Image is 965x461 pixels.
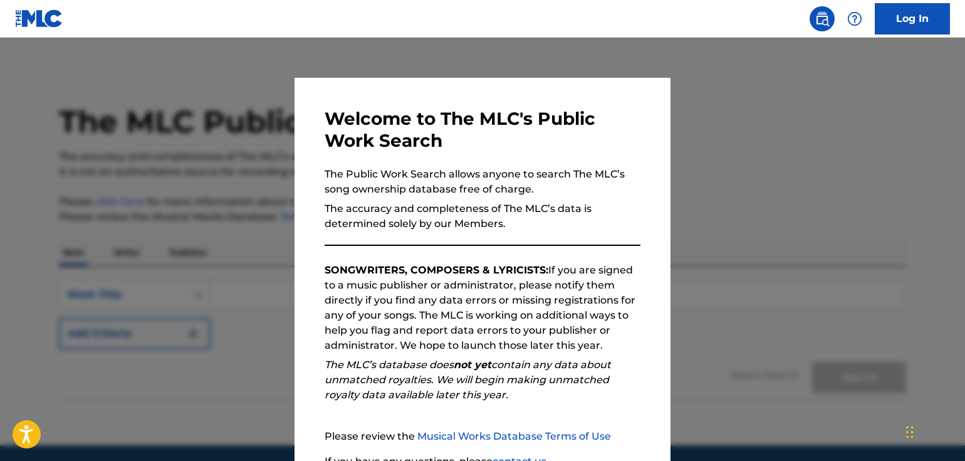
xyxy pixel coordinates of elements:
[325,201,640,231] p: The accuracy and completeness of The MLC’s data is determined solely by our Members.
[15,9,63,28] img: MLC Logo
[815,11,830,26] img: search
[325,263,640,353] p: If you are signed to a music publisher or administrator, please notify them directly if you find ...
[847,11,862,26] img: help
[325,167,640,197] p: The Public Work Search allows anyone to search The MLC’s song ownership database free of charge.
[325,108,640,152] h3: Welcome to The MLC's Public Work Search
[325,264,548,276] strong: SONGWRITERS, COMPOSERS & LYRICISTS:
[325,359,611,401] em: The MLC’s database does contain any data about unmatched royalties. We will begin making unmatche...
[906,413,914,451] div: Drag
[454,359,491,371] strong: not yet
[417,430,611,442] a: Musical Works Database Terms of Use
[842,6,867,31] div: Help
[325,429,640,444] p: Please review the
[810,6,835,31] a: Public Search
[875,3,950,34] a: Log In
[902,401,965,461] iframe: Chat Widget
